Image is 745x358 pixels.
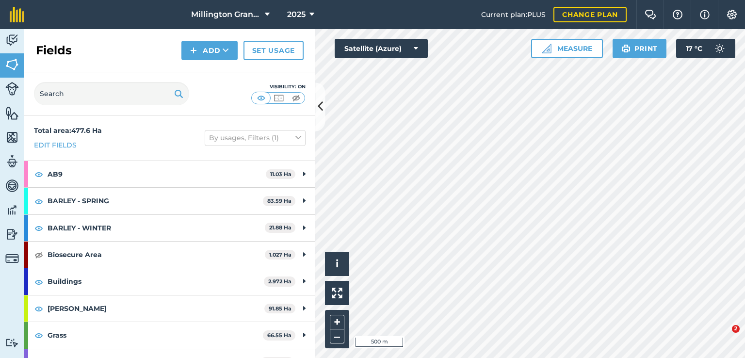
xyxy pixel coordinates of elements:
img: svg+xml;base64,PHN2ZyB4bWxucz0iaHR0cDovL3d3dy53My5vcmcvMjAwMC9zdmciIHdpZHRoPSI1NiIgaGVpZ2h0PSI2MC... [5,130,19,145]
span: 17 ° C [686,39,702,58]
span: Millington Grange [191,9,261,20]
strong: AB9 [48,161,266,187]
div: AB911.03 Ha [24,161,315,187]
strong: 21.88 Ha [269,224,292,231]
img: svg+xml;base64,PHN2ZyB4bWxucz0iaHR0cDovL3d3dy53My5vcmcvMjAwMC9zdmciIHdpZHRoPSIxOCIgaGVpZ2h0PSIyNC... [34,222,43,234]
strong: 83.59 Ha [267,197,292,204]
strong: BARLEY - WINTER [48,215,265,241]
img: fieldmargin Logo [10,7,24,22]
img: svg+xml;base64,PHN2ZyB4bWxucz0iaHR0cDovL3d3dy53My5vcmcvMjAwMC9zdmciIHdpZHRoPSIxOCIgaGVpZ2h0PSIyNC... [34,168,43,180]
a: Set usage [243,41,304,60]
img: svg+xml;base64,PD94bWwgdmVyc2lvbj0iMS4wIiBlbmNvZGluZz0idXRmLTgiPz4KPCEtLSBHZW5lcmF0b3I6IEFkb2JlIE... [5,179,19,193]
div: BARLEY - SPRING83.59 Ha [24,188,315,214]
strong: Buildings [48,268,264,294]
img: svg+xml;base64,PHN2ZyB4bWxucz0iaHR0cDovL3d3dy53My5vcmcvMjAwMC9zdmciIHdpZHRoPSIxOCIgaGVpZ2h0PSIyNC... [34,303,43,314]
button: – [330,329,344,343]
img: A cog icon [726,10,738,19]
strong: [PERSON_NAME] [48,295,264,322]
strong: 2.972 Ha [268,278,292,285]
img: svg+xml;base64,PHN2ZyB4bWxucz0iaHR0cDovL3d3dy53My5vcmcvMjAwMC9zdmciIHdpZHRoPSI1MCIgaGVpZ2h0PSI0MC... [255,93,267,103]
strong: Total area : 477.6 Ha [34,126,102,135]
img: svg+xml;base64,PD94bWwgdmVyc2lvbj0iMS4wIiBlbmNvZGluZz0idXRmLTgiPz4KPCEtLSBHZW5lcmF0b3I6IEFkb2JlIE... [5,338,19,347]
strong: BARLEY - SPRING [48,188,263,214]
button: + [330,315,344,329]
img: Two speech bubbles overlapping with the left bubble in the forefront [645,10,656,19]
img: svg+xml;base64,PD94bWwgdmVyc2lvbj0iMS4wIiBlbmNvZGluZz0idXRmLTgiPz4KPCEtLSBHZW5lcmF0b3I6IEFkb2JlIE... [5,154,19,169]
img: A question mark icon [672,10,683,19]
span: 2025 [287,9,306,20]
img: svg+xml;base64,PHN2ZyB4bWxucz0iaHR0cDovL3d3dy53My5vcmcvMjAwMC9zdmciIHdpZHRoPSIxNCIgaGVpZ2h0PSIyNC... [190,45,197,56]
a: Edit fields [34,140,77,150]
span: 2 [732,325,740,333]
img: svg+xml;base64,PHN2ZyB4bWxucz0iaHR0cDovL3d3dy53My5vcmcvMjAwMC9zdmciIHdpZHRoPSI1NiIgaGVpZ2h0PSI2MC... [5,57,19,72]
img: svg+xml;base64,PHN2ZyB4bWxucz0iaHR0cDovL3d3dy53My5vcmcvMjAwMC9zdmciIHdpZHRoPSIxOCIgaGVpZ2h0PSIyNC... [34,249,43,260]
img: svg+xml;base64,PHN2ZyB4bWxucz0iaHR0cDovL3d3dy53My5vcmcvMjAwMC9zdmciIHdpZHRoPSI1NiIgaGVpZ2h0PSI2MC... [5,106,19,120]
button: i [325,252,349,276]
img: Four arrows, one pointing top left, one top right, one bottom right and the last bottom left [332,288,342,298]
div: [PERSON_NAME]91.85 Ha [24,295,315,322]
img: svg+xml;base64,PD94bWwgdmVyc2lvbj0iMS4wIiBlbmNvZGluZz0idXRmLTgiPz4KPCEtLSBHZW5lcmF0b3I6IEFkb2JlIE... [5,252,19,265]
img: svg+xml;base64,PD94bWwgdmVyc2lvbj0iMS4wIiBlbmNvZGluZz0idXRmLTgiPz4KPCEtLSBHZW5lcmF0b3I6IEFkb2JlIE... [710,39,729,58]
div: Visibility: On [251,83,306,91]
img: Ruler icon [542,44,551,53]
span: Current plan : PLUS [481,9,546,20]
button: 17 °C [676,39,735,58]
strong: 1.027 Ha [269,251,292,258]
input: Search [34,82,189,105]
strong: 66.55 Ha [267,332,292,339]
button: By usages, Filters (1) [205,130,306,146]
iframe: Intercom live chat [712,325,735,348]
button: Satellite (Azure) [335,39,428,58]
button: Print [613,39,667,58]
strong: 11.03 Ha [270,171,292,178]
img: svg+xml;base64,PD94bWwgdmVyc2lvbj0iMS4wIiBlbmNvZGluZz0idXRmLTgiPz4KPCEtLSBHZW5lcmF0b3I6IEFkb2JlIE... [5,33,19,48]
img: svg+xml;base64,PHN2ZyB4bWxucz0iaHR0cDovL3d3dy53My5vcmcvMjAwMC9zdmciIHdpZHRoPSI1MCIgaGVpZ2h0PSI0MC... [273,93,285,103]
button: Measure [531,39,603,58]
h2: Fields [36,43,72,58]
img: svg+xml;base64,PHN2ZyB4bWxucz0iaHR0cDovL3d3dy53My5vcmcvMjAwMC9zdmciIHdpZHRoPSI1MCIgaGVpZ2h0PSI0MC... [290,93,302,103]
img: svg+xml;base64,PHN2ZyB4bWxucz0iaHR0cDovL3d3dy53My5vcmcvMjAwMC9zdmciIHdpZHRoPSIxNyIgaGVpZ2h0PSIxNy... [700,9,710,20]
img: svg+xml;base64,PHN2ZyB4bWxucz0iaHR0cDovL3d3dy53My5vcmcvMjAwMC9zdmciIHdpZHRoPSIxOCIgaGVpZ2h0PSIyNC... [34,195,43,207]
img: svg+xml;base64,PHN2ZyB4bWxucz0iaHR0cDovL3d3dy53My5vcmcvMjAwMC9zdmciIHdpZHRoPSIxOCIgaGVpZ2h0PSIyNC... [34,329,43,341]
button: Add [181,41,238,60]
strong: Grass [48,322,263,348]
img: svg+xml;base64,PD94bWwgdmVyc2lvbj0iMS4wIiBlbmNvZGluZz0idXRmLTgiPz4KPCEtLSBHZW5lcmF0b3I6IEFkb2JlIE... [5,227,19,242]
img: svg+xml;base64,PD94bWwgdmVyc2lvbj0iMS4wIiBlbmNvZGluZz0idXRmLTgiPz4KPCEtLSBHZW5lcmF0b3I6IEFkb2JlIE... [5,82,19,96]
span: i [336,258,339,270]
a: Change plan [553,7,627,22]
div: BARLEY - WINTER21.88 Ha [24,215,315,241]
img: svg+xml;base64,PHN2ZyB4bWxucz0iaHR0cDovL3d3dy53My5vcmcvMjAwMC9zdmciIHdpZHRoPSIxOSIgaGVpZ2h0PSIyNC... [174,88,183,99]
img: svg+xml;base64,PHN2ZyB4bWxucz0iaHR0cDovL3d3dy53My5vcmcvMjAwMC9zdmciIHdpZHRoPSIxOSIgaGVpZ2h0PSIyNC... [621,43,631,54]
img: svg+xml;base64,PHN2ZyB4bWxucz0iaHR0cDovL3d3dy53My5vcmcvMjAwMC9zdmciIHdpZHRoPSIxOCIgaGVpZ2h0PSIyNC... [34,276,43,288]
img: svg+xml;base64,PD94bWwgdmVyc2lvbj0iMS4wIiBlbmNvZGluZz0idXRmLTgiPz4KPCEtLSBHZW5lcmF0b3I6IEFkb2JlIE... [5,203,19,217]
strong: 91.85 Ha [269,305,292,312]
div: Grass66.55 Ha [24,322,315,348]
strong: Biosecure Area [48,242,265,268]
div: Biosecure Area1.027 Ha [24,242,315,268]
div: Buildings2.972 Ha [24,268,315,294]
